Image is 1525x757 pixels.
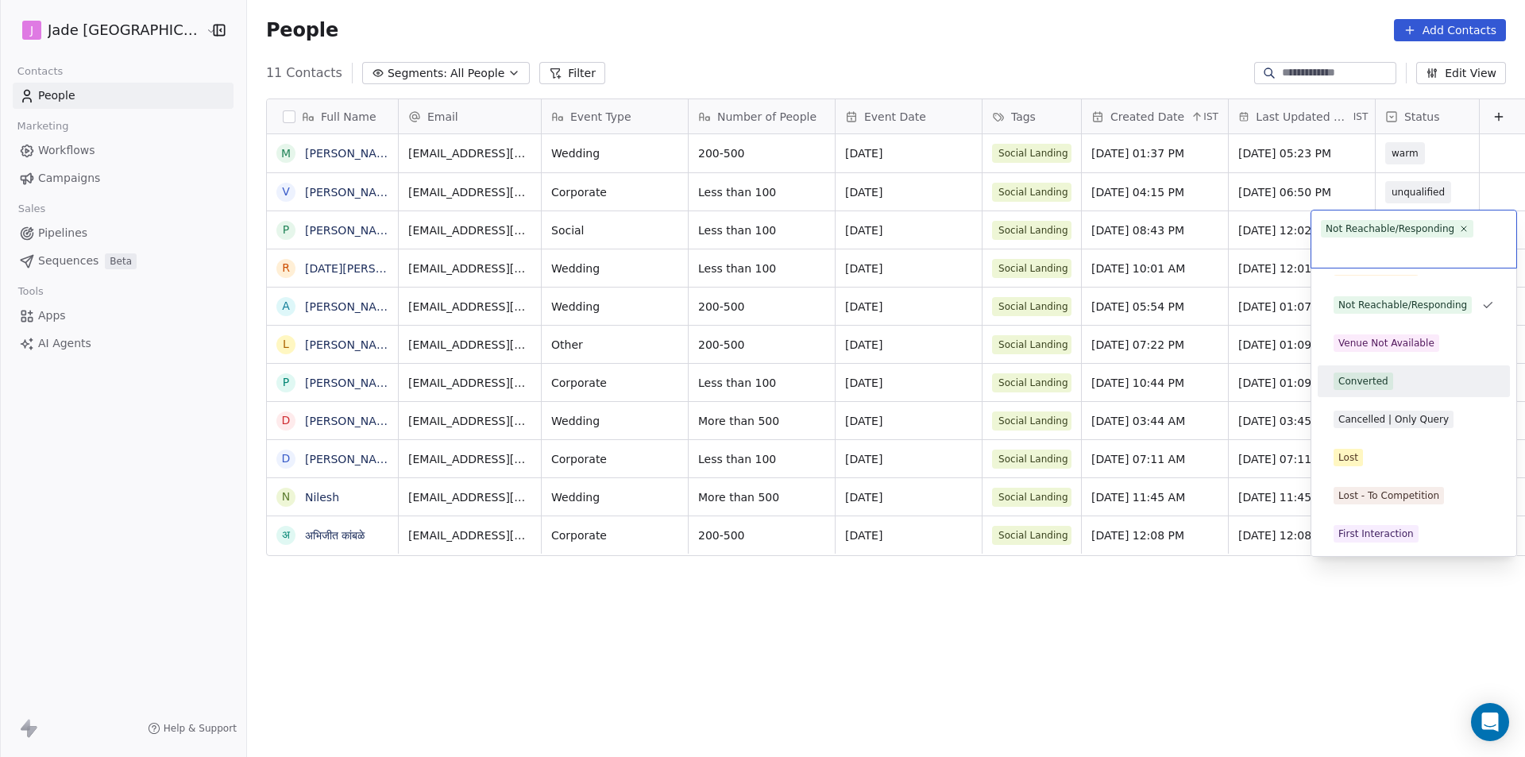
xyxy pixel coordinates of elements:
[1338,527,1414,541] div: First Interaction
[1338,412,1449,427] div: Cancelled | Only Query
[1338,450,1358,465] div: Lost
[1318,98,1510,550] div: Suggestions
[1338,336,1434,350] div: Venue Not Available
[1338,489,1439,503] div: Lost - To Competition
[1326,222,1454,236] div: Not Reachable/Responding
[1338,298,1467,312] div: Not Reachable/Responding
[1338,374,1388,388] div: Converted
